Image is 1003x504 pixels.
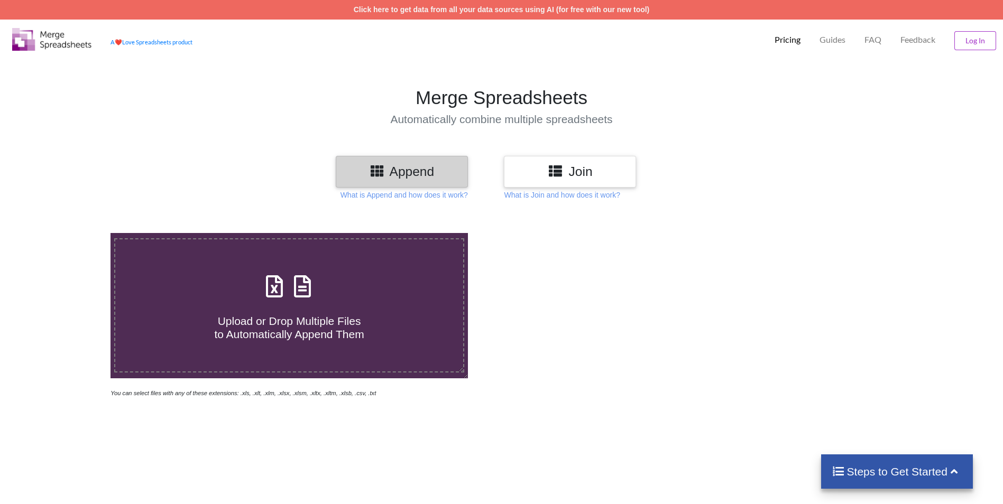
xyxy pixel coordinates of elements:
p: Guides [820,34,845,45]
i: You can select files with any of these extensions: .xls, .xlt, .xlm, .xlsx, .xlsm, .xltx, .xltm, ... [111,390,376,396]
a: Click here to get data from all your data sources using AI (for free with our new tool) [354,5,650,14]
p: What is Join and how does it work? [504,190,620,200]
span: heart [115,39,122,45]
p: What is Append and how does it work? [341,190,468,200]
h3: Join [512,164,628,179]
h3: Append [344,164,460,179]
p: Pricing [775,34,800,45]
p: FAQ [864,34,881,45]
h4: Steps to Get Started [832,465,962,478]
img: Logo.png [12,28,91,51]
span: Upload or Drop Multiple Files to Automatically Append Them [214,315,364,340]
span: Feedback [900,35,935,44]
button: Log In [954,31,996,50]
a: AheartLove Spreadsheets product [111,39,192,45]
